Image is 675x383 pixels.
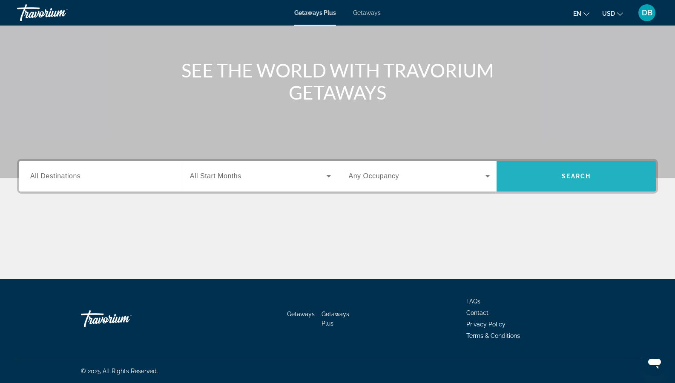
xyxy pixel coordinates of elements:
span: All Start Months [190,172,241,180]
span: All Destinations [30,172,80,180]
h1: SEE THE WORLD WITH TRAVORIUM GETAWAYS [178,59,497,103]
button: Change language [573,7,589,20]
a: Getaways [287,311,315,317]
span: © 2025 All Rights Reserved. [81,368,158,374]
span: Search [562,173,591,180]
a: Contact [466,309,488,316]
span: Any Occupancy [349,172,399,180]
button: Change currency [602,7,623,20]
iframe: Button to launch messaging window [641,349,668,376]
button: Search [497,161,656,191]
div: Search widget [19,161,656,191]
a: Travorium [81,306,166,332]
span: USD [602,10,615,17]
a: Terms & Conditions [466,332,520,339]
span: DB [642,9,652,17]
a: Travorium [17,2,102,24]
a: FAQs [466,298,480,305]
a: Getaways Plus [322,311,349,327]
span: en [573,10,581,17]
a: Getaways Plus [294,9,336,16]
a: Privacy Policy [466,321,506,328]
button: User Menu [636,4,658,22]
a: Getaways [353,9,381,16]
